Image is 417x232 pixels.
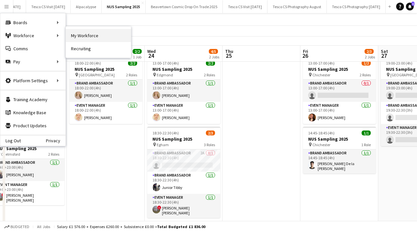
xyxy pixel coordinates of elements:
span: 14:45-18:45 (4h) [308,131,335,135]
span: 18:00-22:00 (4h) [75,61,101,66]
app-job-card: 13:00-17:00 (4h)1/2NUS Sampling 2025 Chichester2 RolesBrand Ambassador0/113:00-17:00 (4h) Event M... [303,57,376,124]
a: 1 [406,3,414,10]
button: Tesco CS Visit [DATE] [223,0,267,13]
span: 1/2 [362,61,371,66]
span: 26 [302,52,308,59]
span: [GEOGRAPHIC_DATA] [79,72,115,77]
span: 2 Roles [48,152,59,157]
span: 1 [411,2,414,6]
a: Privacy [46,138,65,143]
span: Edgmond [157,72,173,77]
h3: NUS Sampling 2025 [147,66,220,72]
span: 1 Role [361,142,371,147]
span: 25 [224,52,233,59]
a: Recruiting [66,42,131,55]
button: Tesco CS Visit [DATE] [26,0,71,13]
span: Egham [157,142,169,147]
button: Tesco CS Photography August [267,0,327,13]
app-card-role: Event Manager1/113:00-17:00 (4h)[PERSON_NAME] [303,102,376,124]
span: 2/3 [365,49,374,54]
app-card-role: Event Manager1/118:00-22:00 (4h)[PERSON_NAME] [69,102,142,124]
div: Workforce [0,29,65,42]
app-card-role: Brand Ambassador1/118:00-22:00 (4h)[PERSON_NAME] [69,80,142,102]
button: NUS Sampling 2025 [102,0,146,13]
span: 2 Roles [204,72,215,77]
app-card-role: Event Manager1/118:30-22:30 (4h)![PERSON_NAME] [PERSON_NAME] [147,194,220,218]
div: Salary £1 576.00 + Expenses £260.00 + Subsistence £0.00 = [57,224,205,229]
span: Sat [381,48,388,54]
span: 2/2 [133,49,142,54]
span: 19:00-23:00 (4h) [386,61,412,66]
span: 13:00-17:00 (4h) [152,61,179,66]
span: 2 Roles [360,72,371,77]
app-job-card: 18:00-22:00 (4h)2/2NUS Sampling 2025 [GEOGRAPHIC_DATA]2 RolesBrand Ambassador1/118:00-22:00 (4h)[... [69,57,142,124]
a: My Workforce [66,29,131,42]
app-card-role: Brand Ambassador0/113:00-17:00 (4h) [303,80,376,102]
button: Alpacalypse [71,0,102,13]
div: 2 Jobs [365,54,375,59]
span: Chichester [312,142,330,147]
app-card-role: Event Manager1/113:00-17:00 (4h)[PERSON_NAME] [147,102,220,124]
span: Chelmsford [1,152,20,157]
button: Beavertown Cosmic Drop On Trade 2025 [146,0,223,13]
span: ! [157,206,161,209]
a: Product Updates [0,119,65,132]
app-job-card: 14:45-18:45 (4h)1/1NUS Sampling 2025 Chichester1 RoleBrand Ambassador1/114:45-18:45 (4h)[PERSON_N... [303,127,376,174]
span: 2 Roles [126,72,137,77]
app-job-card: 18:30-22:30 (4h)2/3NUS Sampling 2025 Egham3 RolesBrand Ambassador2A0/118:30-22:30 (4h) Brand Amba... [147,127,220,218]
a: Log Out [0,138,21,143]
span: 1/1 [362,131,371,135]
span: ! [2,193,6,197]
span: 13:00-17:00 (4h) [308,61,335,66]
div: 2 Jobs [209,54,219,59]
div: 1 Job [133,54,141,59]
span: Chichester [312,72,330,77]
span: Budgeted [10,224,29,229]
a: Comms [0,42,65,55]
app-card-role: Brand Ambassador2A0/118:30-22:30 (4h) [147,149,220,172]
div: Pay [0,55,65,68]
span: 2/2 [206,61,215,66]
h3: NUS Sampling 2025 [147,136,220,142]
a: Knowledge Base [0,106,65,119]
h3: NUS Sampling 2025 [69,66,142,72]
div: Boards [0,16,65,29]
span: 4/5 [209,49,218,54]
span: 2/3 [206,131,215,135]
span: All jobs [36,224,51,229]
app-card-role: Brand Ambassador1/114:45-18:45 (4h)[PERSON_NAME] De la [PERSON_NAME] [303,149,376,174]
a: Training Academy [0,93,65,106]
app-job-card: 13:00-17:00 (4h)2/2NUS Sampling 2025 Edgmond2 RolesBrand Ambassador1/113:00-17:00 (4h)[PERSON_NAM... [147,57,220,124]
span: Thu [225,48,233,54]
button: Budgeted [3,223,30,230]
div: Platform Settings [0,74,65,87]
h3: NUS Sampling 2025 [303,66,376,72]
span: Total Budgeted £1 836.00 [157,224,205,229]
span: Fri [303,48,308,54]
span: Wed [147,48,156,54]
span: 24 [146,52,156,59]
button: Tesco CS Photography [DATE] [327,0,386,13]
app-card-role: Brand Ambassador1/113:00-17:00 (4h)[PERSON_NAME] [147,80,220,102]
span: 3 Roles [204,142,215,147]
span: 27 [380,52,388,59]
h3: NUS Sampling 2025 [303,136,376,142]
span: 2/2 [128,61,137,66]
app-card-role: Brand Ambassador1/118:30-22:30 (4h)Junior Tibby [147,172,220,194]
span: 18:30-22:30 (4h) [152,131,179,135]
